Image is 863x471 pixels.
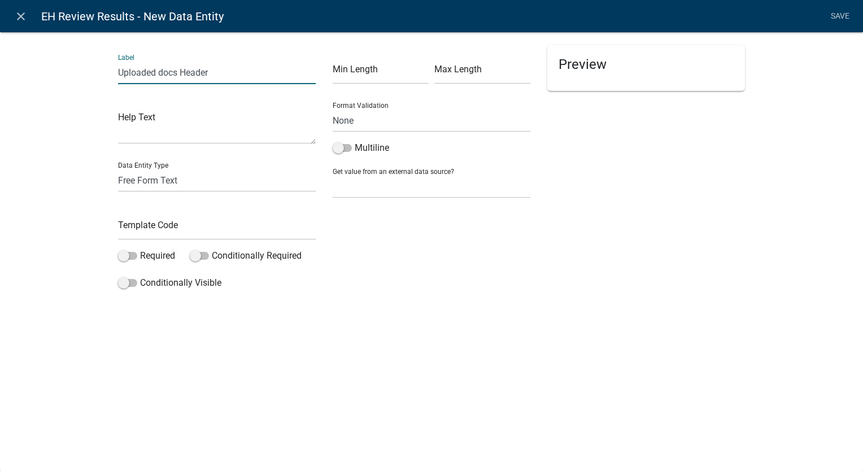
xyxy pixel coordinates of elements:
label: Conditionally Visible [118,276,221,290]
span: EH Review Results - New Data Entity [41,5,224,28]
label: Conditionally Required [190,249,302,263]
h5: Preview [559,56,734,73]
label: Required [118,249,175,263]
i: close [14,10,28,23]
label: Multiline [333,141,389,155]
